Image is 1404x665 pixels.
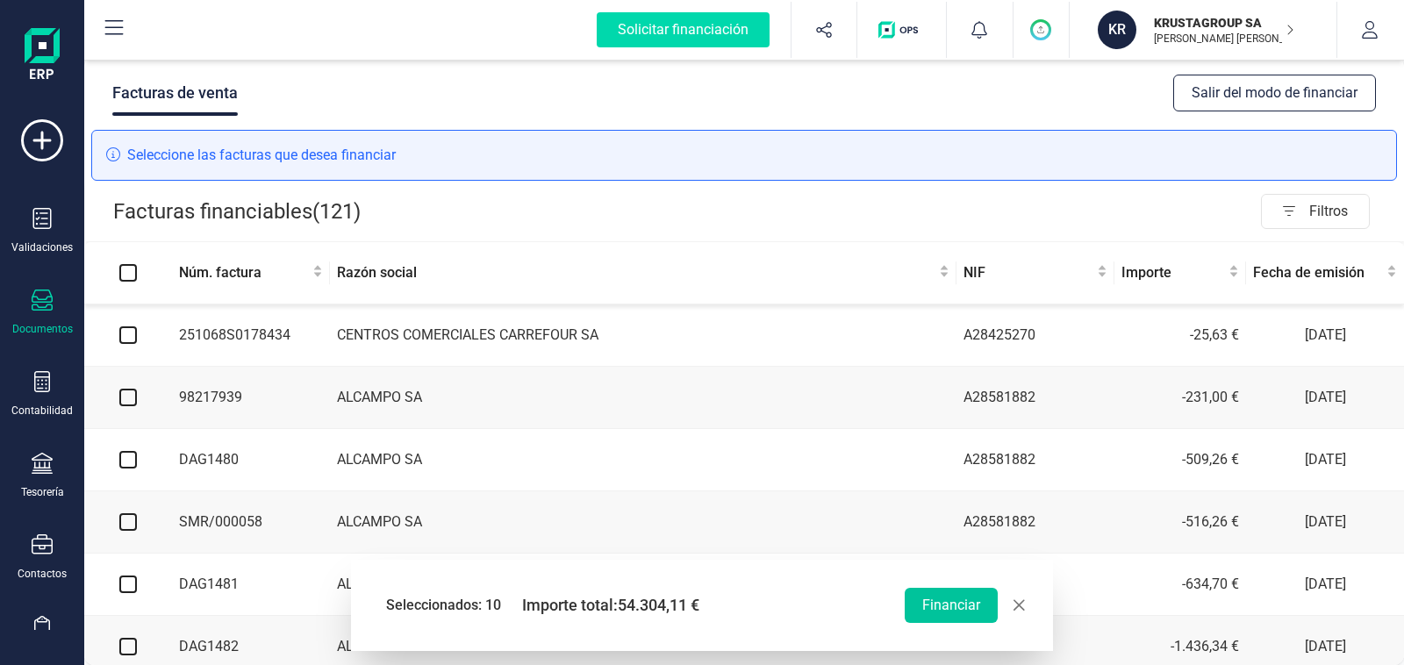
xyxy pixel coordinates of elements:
[179,262,309,283] span: Núm. factura
[1114,491,1246,554] td: -516,26 €
[956,367,1114,429] td: A28581882
[172,554,330,616] td: DAG1481
[597,12,770,47] div: Solicitar financiación
[330,304,956,367] td: CENTROS COMERCIALES CARREFOUR SA
[1246,429,1404,491] td: [DATE]
[963,262,1093,283] span: NIF
[11,404,73,418] div: Contabilidad
[172,367,330,429] td: 98217939
[1261,194,1370,229] button: Filtros
[330,554,956,616] td: ALCAMPO SA
[112,70,238,116] div: Facturas de venta
[1246,367,1404,429] td: [DATE]
[1309,194,1369,229] span: Filtros
[25,28,60,84] img: Logo Finanedi
[330,429,956,491] td: ALCAMPO SA
[91,130,1397,181] div: Seleccione las facturas que desea financiar
[1114,367,1246,429] td: -231,00 €
[330,491,956,554] td: ALCAMPO SA
[868,2,935,58] button: Logo de OPS
[172,429,330,491] td: DAG1480
[956,304,1114,367] td: A28425270
[337,262,935,283] span: Razón social
[576,2,791,58] button: Solicitar financiación
[1154,32,1294,46] p: [PERSON_NAME] [PERSON_NAME]
[1253,262,1383,283] span: Fecha de emisión
[21,485,64,499] div: Tesorería
[956,554,1114,616] td: A28581882
[1114,304,1246,367] td: -25,63 €
[172,491,330,554] td: SMR/000058
[12,322,73,336] div: Documentos
[172,304,330,367] td: 251068S0178434
[330,367,956,429] td: ALCAMPO SA
[113,194,361,229] p: Facturas financiables ( 121 )
[618,596,699,614] span: 54.304,11 €
[1114,429,1246,491] td: -509,26 €
[11,240,73,254] div: Validaciones
[956,429,1114,491] td: A28581882
[1091,2,1315,58] button: KRKRUSTAGROUP SA[PERSON_NAME] [PERSON_NAME]
[1154,14,1294,32] p: KRUSTAGROUP SA
[1121,262,1225,283] span: Importe
[1246,554,1404,616] td: [DATE]
[1114,554,1246,616] td: -634,70 €
[905,588,998,623] button: Financiar
[878,21,925,39] img: Logo de OPS
[386,595,501,616] span: Seleccionados: 10
[1098,11,1136,49] div: KR
[18,567,67,581] div: Contactos
[1246,304,1404,367] td: [DATE]
[1246,491,1404,554] td: [DATE]
[1173,75,1376,111] button: Salir del modo de financiar
[522,593,699,618] span: Importe total:
[956,491,1114,554] td: A28581882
